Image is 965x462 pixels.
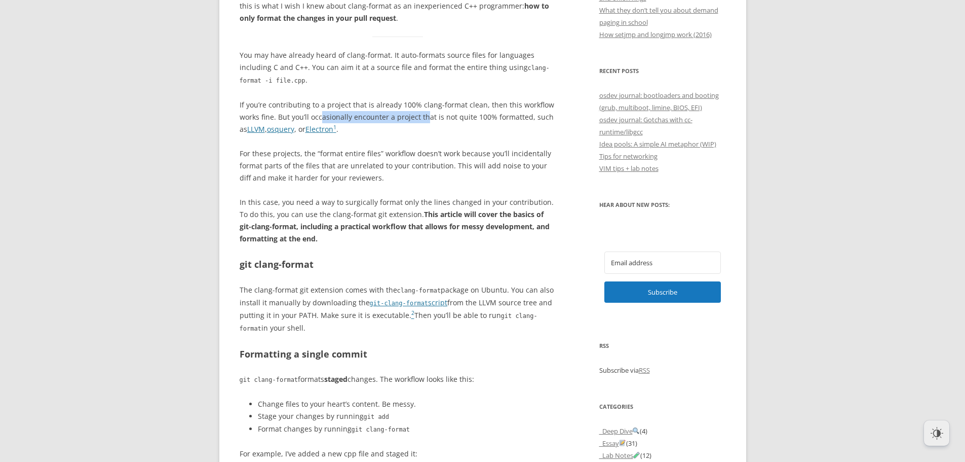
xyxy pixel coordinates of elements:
[240,148,556,184] p: For these projects, the “format entire files” workflow doesn’t work because you’ll incidentally f...
[240,49,556,87] p: You may have already heard of clang-format. It auto-formats source files for languages including ...
[240,99,556,135] p: If you’re contributing to a project that is already 100% clang-format clean, then this workflow w...
[599,139,716,149] a: Idea pools: A simple AI metaphor (WIP)
[324,374,348,384] strong: staged
[599,6,718,27] a: What they don’t tell you about demand paging in school
[240,209,550,243] strong: This article will cover the basics of git-clang-format, including a practical workflow that allow...
[599,152,658,161] a: Tips for networking
[240,373,556,386] p: formats changes. The workflow looks like this:
[633,428,639,434] img: 🔍
[240,312,537,332] code: git clang-format
[240,347,556,362] h2: Formatting a single commit
[240,196,556,245] p: In this case, you need a way to surgically format only the lines changed in your contribution. To...
[599,91,719,112] a: osdev journal: bootloaders and booting (grub, multiboot, limine, BIOS, EFI)
[599,449,726,461] li: (12)
[333,124,336,131] sup: 1
[599,427,640,436] a: _Deep Dive
[333,124,336,134] a: 1
[240,376,298,383] code: git clang-format
[240,1,549,23] strong: how to only format the changes in your pull request
[599,30,712,39] a: How setjmp and longjmp work (2016)
[639,366,650,375] a: RSS
[599,164,659,173] a: VIM tips + lab notes
[599,364,726,376] p: Subscribe via
[258,423,556,436] li: Format changes by running
[604,252,721,274] input: Email address
[305,124,333,134] a: Electron
[633,452,640,458] img: 🧪
[370,300,429,307] code: git-clang-format
[258,398,556,410] li: Change files to your heart’s content. Be messy.
[411,309,414,316] sup: 2
[599,340,726,352] h3: RSS
[604,281,721,303] button: Subscribe
[599,115,692,136] a: osdev journal: Gotchas with cc-runtime/libgcc
[599,451,641,460] a: _Lab Notes
[411,310,414,320] a: 2
[240,257,556,272] h2: git clang-format
[240,284,556,335] p: The clang-format git extension comes with the package on Ubuntu. You can also install it manually...
[240,448,556,460] p: For example, I’ve added a new cpp file and staged it:
[370,298,448,307] a: git-clang-formatscript
[240,64,550,84] code: clang-format -i file.cpp
[599,437,726,449] li: (31)
[599,401,726,413] h3: Categories
[258,410,556,423] li: Stage your changes by running
[397,287,441,294] code: clang-format
[619,440,626,446] img: 📝
[267,124,294,134] a: osquery
[599,65,726,77] h3: Recent Posts
[364,413,390,420] code: git add
[599,439,627,448] a: _Essay
[247,124,265,134] a: LLVM
[352,426,410,433] code: git clang-format
[599,199,726,211] h3: Hear about new posts:
[599,425,726,437] li: (4)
